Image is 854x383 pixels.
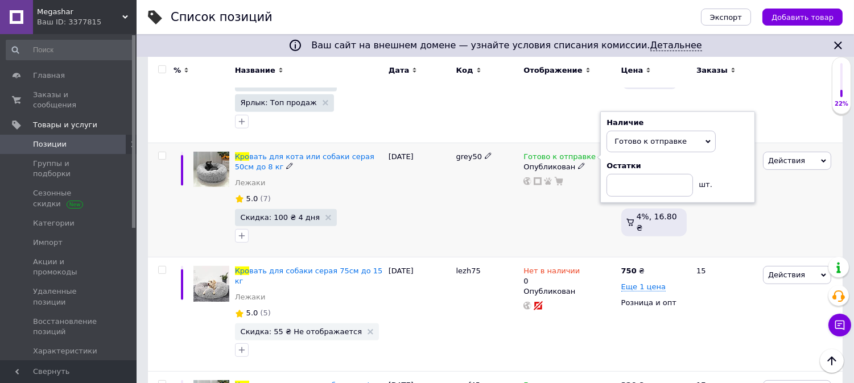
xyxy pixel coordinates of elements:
[523,162,615,172] div: Опубликован
[33,257,105,277] span: Акции и промокоды
[235,152,374,171] span: вать для кота или собаки серая 50см до 8 кг
[235,65,275,76] span: Название
[710,13,742,22] span: Экспорт
[33,90,105,110] span: Заказы и сообщения
[523,152,596,164] span: Готово к отправке
[621,282,666,292] span: Еще 1 цена
[246,194,258,203] span: 5.0
[246,309,258,317] span: 5.0
[772,13,834,22] span: Добавить товар
[386,143,453,257] div: [DATE]
[241,99,317,106] span: Ярлык: Топ продаж
[768,156,805,165] span: Действия
[193,266,229,302] img: Кровать для собаки серая 75см до 15 кг
[523,65,582,76] span: Отображение
[235,267,383,285] span: вать для собаки серая 75см до 15 кг
[621,65,643,76] span: Цена
[33,286,105,307] span: Удаленные позиции
[33,139,67,149] span: Позиции
[386,257,453,371] div: [DATE]
[820,349,844,373] button: Наверх
[607,118,749,128] div: Наличие
[637,212,677,232] span: 4%, 16.80 ₴
[621,298,687,308] div: Розница и опт
[235,267,383,285] a: Кровать для собаки серая 75см до 15 кг
[235,267,249,275] span: Кро
[193,152,229,188] img: Кровать для кота или собаки серая 50см до 8 кг
[37,7,122,17] span: Megashar
[456,152,482,161] span: grey50
[37,17,137,27] div: Ваш ID: 3377815
[33,346,97,356] span: Характеристики
[523,267,580,278] span: Нет в наличии
[389,65,410,76] span: Дата
[828,314,851,336] button: Чат с покупателем
[33,120,97,130] span: Товары и услуги
[235,152,374,171] a: Кровать для кота или собаки серая 50см до 8 кг
[260,309,270,317] span: (5)
[456,267,481,275] span: lezh75
[6,40,134,60] input: Поиск
[33,218,75,228] span: Категории
[607,161,749,171] div: Остатки
[696,65,728,76] span: Заказы
[831,39,845,52] svg: Закрыть
[832,100,851,108] div: 22%
[241,328,362,335] span: Скидка: 55 ₴ Не отображается
[693,174,716,190] div: шт.
[174,65,181,76] span: %
[260,194,270,203] span: (7)
[523,266,580,286] div: 0
[650,40,702,51] a: Детальнее
[690,257,760,371] div: 15
[621,266,645,276] div: ₴
[171,11,273,23] div: Список позиций
[235,152,249,161] span: Кро
[33,159,105,179] span: Группы и подборки
[614,137,687,145] span: Готово к отправке
[33,70,65,81] span: Главная
[33,238,63,248] span: Импорт
[311,40,702,51] span: Ваш сайт на внешнем домене — узнайте условия списания комиссии.
[456,65,473,76] span: Код
[235,178,266,188] a: Лежаки
[701,9,751,26] button: Экспорт
[621,267,637,275] b: 750
[768,270,805,279] span: Действия
[33,188,105,209] span: Сезонные скидки
[762,9,843,26] button: Добавить товар
[241,214,320,221] span: Скидка: 100 ₴ 4 дня
[523,286,615,297] div: Опубликован
[33,317,105,337] span: Восстановление позиций
[235,292,266,302] a: Лежаки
